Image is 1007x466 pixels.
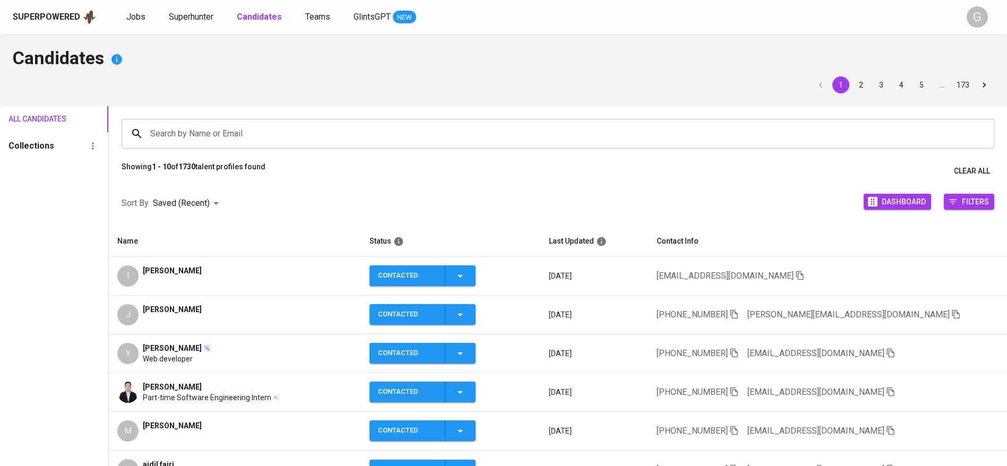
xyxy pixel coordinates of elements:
div: I [117,265,139,287]
b: 1730 [178,162,195,171]
a: Candidates [237,11,284,24]
button: Go to page 2 [853,76,870,93]
img: d8d67e6f719dccbaa98849db3773ebd6.jpg [117,382,139,403]
h6: Collections [8,139,54,153]
button: Contacted [369,382,476,402]
button: Go to page 173 [953,76,972,93]
span: All Candidates [8,113,53,126]
img: magic_wand.svg [203,344,211,352]
p: Showing of talent profiles found [122,161,265,181]
button: Go to page 5 [913,76,930,93]
span: Teams [305,12,330,22]
span: Jobs [126,12,145,22]
a: Teams [305,11,332,24]
div: … [933,80,950,90]
span: Part-time Software Engineering Intern [143,392,271,403]
span: [EMAIL_ADDRESS][DOMAIN_NAME] [747,426,884,436]
div: Contacted [378,304,436,325]
p: [DATE] [549,426,640,436]
button: Go to next page [976,76,993,93]
span: [PHONE_NUMBER] [657,426,728,436]
span: [PERSON_NAME] [143,265,202,276]
p: [DATE] [549,387,640,398]
div: Contacted [378,382,436,402]
p: [DATE] [549,271,640,281]
p: Sort By [122,197,149,210]
button: Clear All [950,161,994,181]
th: Contact Info [648,226,1007,257]
span: Web developer [143,353,193,364]
span: [PERSON_NAME] [143,420,202,431]
h4: Candidates [13,47,994,72]
span: [EMAIL_ADDRESS][DOMAIN_NAME] [747,387,884,397]
span: GlintsGPT [354,12,391,22]
span: [PERSON_NAME] [143,343,202,353]
button: Filters [944,194,994,210]
a: Superhunter [169,11,216,24]
p: [DATE] [549,309,640,320]
th: Last Updated [540,226,648,257]
span: [PHONE_NUMBER] [657,387,728,397]
a: Jobs [126,11,148,24]
span: Filters [962,194,989,209]
th: Status [361,226,540,257]
span: [EMAIL_ADDRESS][DOMAIN_NAME] [657,271,794,281]
div: G [967,6,988,28]
div: Contacted [378,265,436,286]
span: [PHONE_NUMBER] [657,348,728,358]
b: Candidates [237,12,282,22]
span: Dashboard [882,194,926,209]
div: Contacted [378,343,436,364]
p: Saved (Recent) [153,197,210,210]
img: app logo [82,9,97,25]
div: Y [117,343,139,364]
button: Contacted [369,343,476,364]
span: Superhunter [169,12,213,22]
div: M [117,420,139,442]
button: Contacted [369,304,476,325]
nav: pagination navigation [811,76,994,93]
span: NEW [393,12,416,23]
span: [PHONE_NUMBER] [657,309,728,320]
a: GlintsGPT NEW [354,11,416,24]
b: 1 - 10 [152,162,171,171]
button: Go to page 3 [873,76,890,93]
div: Superpowered [13,11,80,23]
th: Name [109,226,361,257]
button: Go to page 4 [893,76,910,93]
div: Contacted [378,420,436,441]
span: [PERSON_NAME] [143,382,202,392]
div: J [117,304,139,325]
p: [DATE] [549,348,640,359]
button: Dashboard [864,194,931,210]
span: [PERSON_NAME][EMAIL_ADDRESS][DOMAIN_NAME] [747,309,950,320]
button: Contacted [369,420,476,441]
span: [EMAIL_ADDRESS][DOMAIN_NAME] [747,348,884,358]
button: page 1 [832,76,849,93]
span: Clear All [954,165,990,178]
span: [PERSON_NAME] [143,304,202,315]
button: Contacted [369,265,476,286]
div: Saved (Recent) [153,194,222,213]
a: Superpoweredapp logo [13,9,97,25]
